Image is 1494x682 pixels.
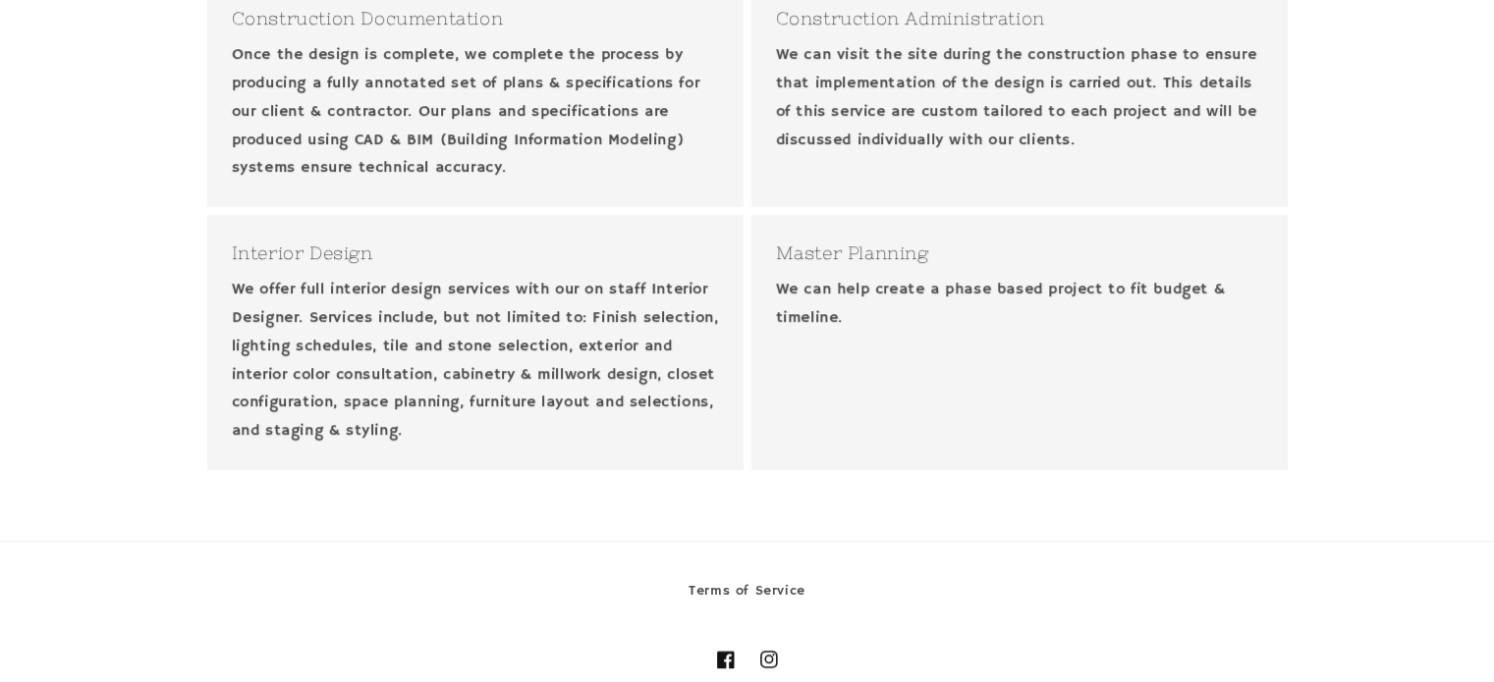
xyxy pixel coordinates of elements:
[232,239,719,266] h3: Interior Design
[232,5,719,31] h3: Construction Documentation
[689,579,805,608] a: Terms of Service
[776,5,1263,31] h3: Construction Administration
[776,239,1263,266] h3: Master Planning
[232,41,719,183] p: Once the design is complete, we complete the process by producing a fully annotated set of plans ...
[232,276,719,446] p: We offer full interior design services with our on staff Interior Designer. Services include, but...
[776,276,1263,333] p: We can help create a phase based project to fit budget & timeline.
[776,41,1263,154] p: We can visit the site during the construction phase to ensure that implementation of the design i...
